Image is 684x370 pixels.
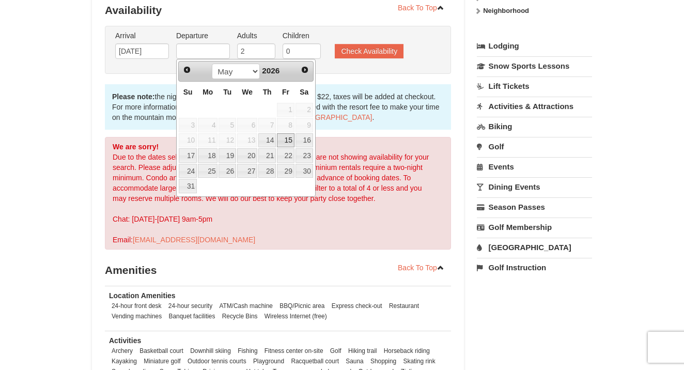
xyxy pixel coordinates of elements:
td: unAvailable [178,133,197,148]
a: Back To Top [391,260,451,275]
td: unAvailable [237,117,258,133]
a: Golf [477,137,592,156]
td: unAvailable [237,133,258,148]
strong: We are sorry! [113,143,159,151]
span: 8 [277,118,294,132]
li: 24-hour front desk [109,301,164,311]
li: Restaurant [386,301,422,311]
li: Shopping [368,356,399,366]
a: 19 [219,148,236,163]
button: Check Availability [335,44,403,58]
a: 15 [277,133,294,148]
a: 24 [179,164,197,178]
td: available [178,163,197,179]
a: 20 [237,148,257,163]
td: available [295,133,314,148]
h3: Amenities [105,260,451,281]
span: Next [301,66,309,74]
a: Lift Tickets [477,76,592,96]
a: Snow Sports Lessons [477,56,592,75]
li: Fishing [235,346,260,356]
a: Golf Membership [477,218,592,237]
span: Wednesday [242,88,253,96]
span: 6 [237,118,257,132]
td: available [258,163,276,179]
a: 14 [258,133,276,148]
li: Fitness center on-site [262,346,326,356]
span: Tuesday [223,88,231,96]
li: 24-hour security [166,301,215,311]
li: ATM/Cash machine [216,301,275,311]
td: unAvailable [276,117,295,133]
a: 17 [179,148,197,163]
a: Golf Instruction [477,258,592,277]
li: Racquetball court [288,356,341,366]
a: Dining Events [477,177,592,196]
td: available [258,148,276,163]
td: unAvailable [197,117,218,133]
td: available [218,148,237,163]
a: Lodging [477,37,592,55]
span: 2 [296,103,313,117]
span: Prev [183,66,191,74]
li: Playground [251,356,287,366]
td: unAvailable [295,117,314,133]
td: available [197,148,218,163]
a: 16 [296,133,313,148]
li: Sauna [343,356,366,366]
a: 31 [179,179,197,193]
li: Wireless Internet (free) [262,311,330,321]
td: available [237,148,258,163]
span: 9 [296,118,313,132]
a: [GEOGRAPHIC_DATA] [477,238,592,257]
a: Season Passes [477,197,592,217]
li: Kayaking [109,356,139,366]
td: unAvailable [218,117,237,133]
td: unAvailable [197,133,218,148]
td: available [295,148,314,163]
li: Recycle Bins [220,311,260,321]
a: 21 [258,148,276,163]
span: Monday [203,88,213,96]
li: Golf [328,346,344,356]
li: Skating rink [401,356,438,366]
span: 11 [198,133,217,148]
a: 30 [296,164,313,178]
strong: Neighborhood [483,7,529,14]
a: Biking [477,117,592,136]
a: 25 [198,164,217,178]
span: Sunday [183,88,193,96]
td: available [178,178,197,194]
label: Arrival [115,30,169,41]
a: Prev [180,63,194,77]
a: 18 [198,148,217,163]
a: 28 [258,164,276,178]
li: Banquet facilities [166,311,218,321]
span: 1 [277,103,294,117]
strong: Please note: [112,92,154,101]
a: 22 [277,148,294,163]
li: Basketball court [137,346,186,356]
span: 3 [179,118,197,132]
a: 23 [296,148,313,163]
li: Miniature golf [141,356,183,366]
li: Downhill skiing [188,346,234,356]
td: available [197,163,218,179]
span: Friday [282,88,289,96]
td: available [237,163,258,179]
a: Next [298,63,312,77]
a: 27 [237,164,257,178]
td: available [276,163,295,179]
span: 10 [179,133,197,148]
li: Horseback riding [381,346,432,356]
td: available [178,148,197,163]
li: Vending machines [109,311,164,321]
td: available [276,148,295,163]
a: 29 [277,164,294,178]
li: Hiking trail [346,346,380,356]
strong: Location Amenities [109,291,176,300]
span: 12 [219,133,236,148]
td: available [258,133,276,148]
span: 7 [258,118,276,132]
label: Adults [237,30,275,41]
